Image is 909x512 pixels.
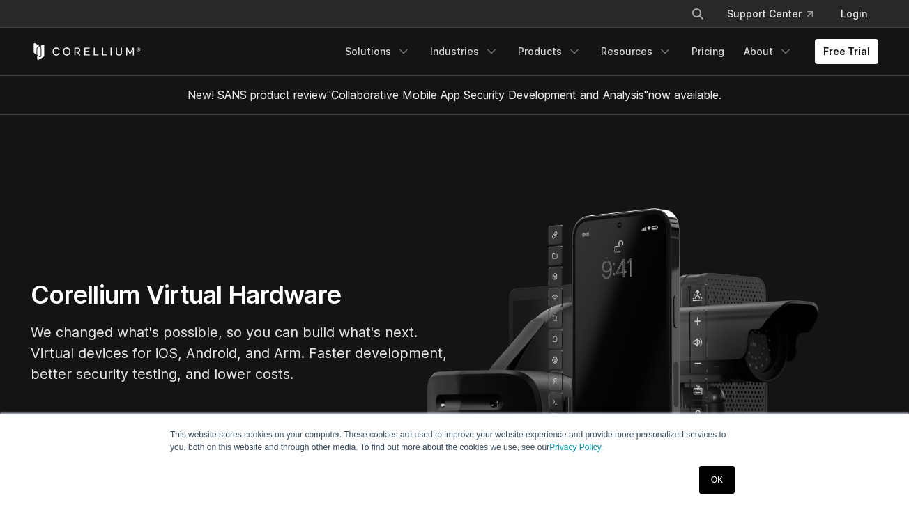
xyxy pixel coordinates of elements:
[31,279,449,311] h1: Corellium Virtual Hardware
[510,39,590,64] a: Products
[699,466,735,494] a: OK
[685,1,710,26] button: Search
[422,39,507,64] a: Industries
[735,39,801,64] a: About
[31,322,449,385] p: We changed what's possible, so you can build what's next. Virtual devices for iOS, Android, and A...
[337,39,419,64] a: Solutions
[674,1,878,26] div: Navigation Menu
[170,428,739,453] p: This website stores cookies on your computer. These cookies are used to improve your website expe...
[716,1,824,26] a: Support Center
[830,1,878,26] a: Login
[327,88,648,102] a: "Collaborative Mobile App Security Development and Analysis"
[337,39,878,64] div: Navigation Menu
[549,442,603,452] a: Privacy Policy.
[188,88,721,102] span: New! SANS product review now available.
[815,39,878,64] a: Free Trial
[593,39,680,64] a: Resources
[31,43,142,60] a: Corellium Home
[683,39,733,64] a: Pricing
